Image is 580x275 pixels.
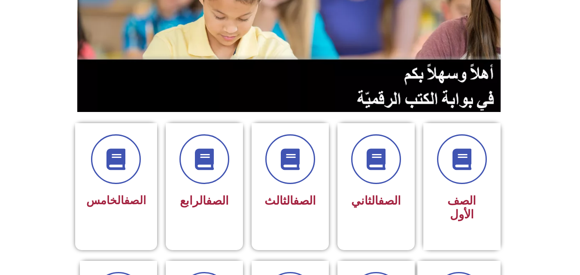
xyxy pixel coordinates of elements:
span: الرابع [180,194,229,208]
a: الصف [124,194,146,207]
span: الصف الأول [447,194,476,221]
a: الصف [293,194,316,208]
span: الخامس [86,194,146,207]
a: الصف [378,194,401,208]
span: الثالث [264,194,316,208]
a: الصف [206,194,229,208]
span: الثاني [351,194,401,208]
